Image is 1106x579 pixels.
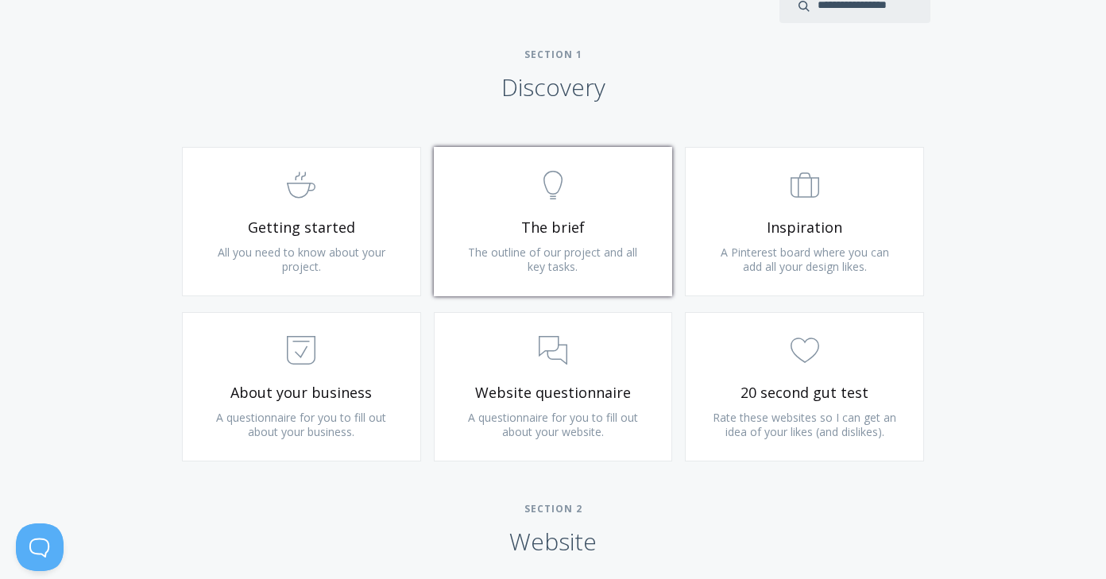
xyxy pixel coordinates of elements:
a: About your business A questionnaire for you to fill out about your business. [182,312,421,461]
a: Website questionnaire A questionnaire for you to fill out about your website. [434,312,673,461]
a: Getting started All you need to know about your project. [182,147,421,296]
span: A questionnaire for you to fill out about your business. [216,410,386,439]
span: A questionnaire for you to fill out about your website. [468,410,638,439]
span: Rate these websites so I can get an idea of your likes (and dislikes). [713,410,896,439]
span: About your business [207,384,396,402]
span: Getting started [207,218,396,237]
a: The brief The outline of our project and all key tasks. [434,147,673,296]
span: 20 second gut test [710,384,899,402]
span: The outline of our project and all key tasks. [468,245,637,274]
span: A Pinterest board where you can add all your design likes. [721,245,889,274]
iframe: Toggle Customer Support [16,523,64,571]
a: 20 second gut test Rate these websites so I can get an idea of your likes (and dislikes). [685,312,924,461]
span: All you need to know about your project. [218,245,385,274]
a: Inspiration A Pinterest board where you can add all your design likes. [685,147,924,296]
span: Inspiration [710,218,899,237]
span: Website questionnaire [458,384,648,402]
span: The brief [458,218,648,237]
